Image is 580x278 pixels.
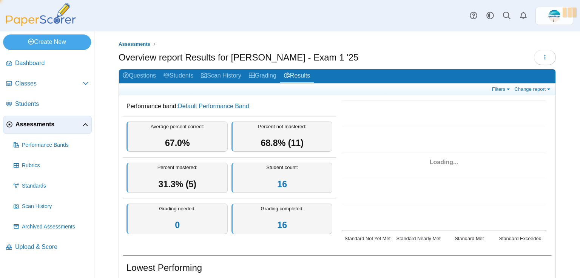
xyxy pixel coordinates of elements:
[119,69,160,83] a: Questions
[3,116,92,134] a: Assessments
[178,103,249,109] a: Default Performance Band
[280,69,314,83] a: Results
[3,95,92,113] a: Students
[345,236,391,241] text: Standard Not Yet Met
[338,96,549,248] svg: Interactive chart
[11,197,92,216] a: Scan History
[126,163,228,193] div: Percent mastered:
[22,162,89,169] span: Rubrics
[15,59,89,67] span: Dashboard
[126,203,228,234] div: Grading needed:
[231,163,333,193] div: Student count:
[119,41,150,47] span: Assessments
[15,100,89,108] span: Students
[535,7,573,25] a: ps.H1yuw66FtyTk4FxR
[277,220,287,230] a: 16
[126,261,202,274] h1: Lowest Performing
[11,136,92,154] a: Performance Bands
[22,141,89,149] span: Performance Bands
[15,120,82,129] span: Assessments
[338,96,552,248] div: Chart. Highcharts interactive chart.
[197,69,245,83] a: Scan History
[3,54,92,73] a: Dashboard
[126,121,228,152] div: Average percent correct:
[430,159,458,165] span: Loading...
[11,157,92,175] a: Rubrics
[3,75,92,93] a: Classes
[231,203,333,234] div: Grading completed:
[277,179,287,189] a: 16
[15,243,89,251] span: Upload & Score
[455,236,484,241] text: Standard Met
[515,8,532,24] a: Alerts
[231,121,333,152] div: Percent not mastered:
[117,40,152,49] a: Assessments
[261,138,304,148] span: 68.8% (11)
[119,51,358,64] h1: Overview report Results for [PERSON_NAME] - Exam 1 '25
[3,34,91,50] a: Create New
[548,10,560,22] span: Chrissy Greenberg
[3,238,92,256] a: Upload & Score
[160,69,197,83] a: Students
[512,86,554,92] a: Change report
[11,218,92,236] a: Archived Assessments
[490,86,513,92] a: Filters
[22,223,89,231] span: Archived Assessments
[15,79,83,88] span: Classes
[3,21,79,27] a: PaperScorer
[123,96,336,116] dd: Performance band:
[396,236,441,241] text: Standard Nearly Met
[499,236,541,241] text: Standard Exceeded
[245,69,280,83] a: Grading
[165,138,190,148] span: 67.0%
[11,177,92,195] a: Standards
[158,179,196,189] span: 31.3% (5)
[22,203,89,210] span: Scan History
[548,10,560,22] img: ps.H1yuw66FtyTk4FxR
[22,182,89,190] span: Standards
[175,220,180,230] a: 0
[3,3,79,26] img: PaperScorer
